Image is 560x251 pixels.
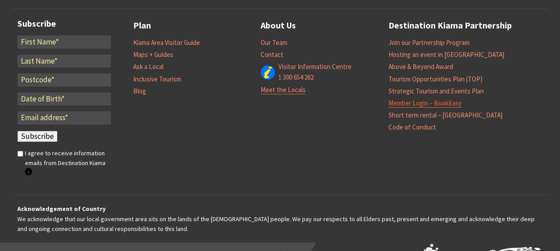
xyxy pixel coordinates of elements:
[388,87,484,96] a: Strategic Tourism and Events Plan
[261,50,283,59] a: Contact
[133,50,173,59] a: Maps + Guides
[261,18,296,33] a: About Us
[17,204,543,234] p: We acknowledge that our local government area sits on the lands of the [DEMOGRAPHIC_DATA] people....
[388,38,470,47] a: Join our Partnership Program
[278,62,352,71] a: Visitor Information Centre
[17,93,111,106] input: Date of Birth*
[25,148,111,178] label: I agree to receive information emails from Destination Kiama
[133,87,146,96] a: Blog
[133,75,181,84] a: Inclusive Tourism
[17,36,111,49] input: First Name*
[133,38,200,47] a: Kiama Area Visitor Guide
[17,131,57,142] input: Subscribe
[17,18,111,29] h3: Subscribe
[388,75,482,84] a: Tourism Opportunities Plan (TOP)
[17,55,111,68] input: Last Name*
[17,73,111,87] input: Postcode*
[261,85,306,94] a: Meet the Locals
[388,18,512,33] a: Destination Kiama Partnership
[133,18,151,33] a: Plan
[17,205,106,213] strong: Acknowledgement of Country
[388,111,503,132] a: Short term rental – [GEOGRAPHIC_DATA] Code of Conduct
[133,62,164,71] a: Ask a Local
[278,73,314,82] a: 1 300 654 262
[261,38,287,47] a: Our Team
[388,62,453,71] a: Above & Beyond Award
[388,99,462,108] a: Member Login – BookEasy
[388,50,504,59] a: Hosting an event in [GEOGRAPHIC_DATA]
[17,111,111,125] input: Email address*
